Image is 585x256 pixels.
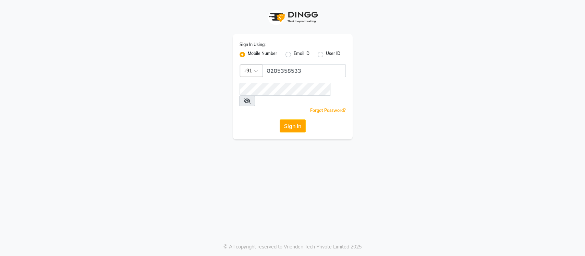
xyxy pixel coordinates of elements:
[240,83,330,96] input: Username
[248,50,277,59] label: Mobile Number
[326,50,340,59] label: User ID
[294,50,309,59] label: Email ID
[280,119,306,132] button: Sign In
[310,108,346,113] a: Forgot Password?
[240,42,266,48] label: Sign In Using:
[265,7,320,27] img: logo1.svg
[263,64,346,77] input: Username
